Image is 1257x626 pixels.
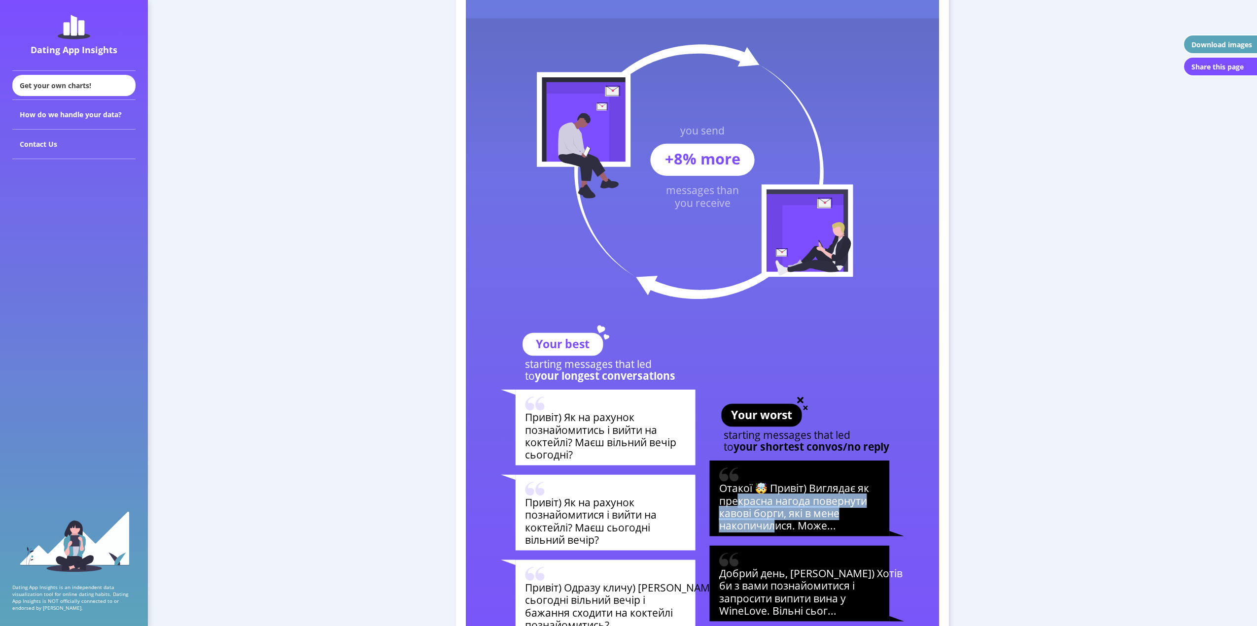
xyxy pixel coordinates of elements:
tspan: запросити випити вина у [719,591,846,605]
img: sidebar_girl.91b9467e.svg [19,510,130,572]
button: Share this page [1183,57,1257,76]
tspan: Привіт) Одразу кличу) [PERSON_NAME] [525,580,719,594]
img: dating-app-insights-logo.5abe6921.svg [58,15,90,39]
div: Download images [1191,40,1252,49]
div: Share this page [1191,62,1244,71]
div: Contact Us [12,130,136,159]
tspan: Привіт) Як на рахунок [525,495,634,509]
text: you receive [675,196,731,210]
text: starting messages that led [724,428,850,442]
tspan: кавові борги, які в мене [719,506,839,520]
tspan: your shortest convos/no reply [733,439,890,454]
text: messages than [666,183,739,197]
tspan: сьогодні? [525,447,573,461]
text: Your worst [731,407,792,423]
tspan: Привіт) Як на рахунок [525,410,634,424]
tspan: Отакої 🤯 Привіт) Виглядає як [719,481,869,495]
div: How do we handle your data? [12,100,136,130]
tspan: Добрий день, [PERSON_NAME]) Хотів [719,566,903,580]
text: you send [680,123,725,137]
tspan: коктейлі? Маєш сьогодні [525,520,650,534]
div: Dating App Insights [15,44,133,56]
text: Your best [536,336,590,352]
tspan: би з вами познайомитися і [719,579,855,593]
tspan: бажання сходити на коктейлі [525,605,673,620]
button: Download images [1183,34,1257,54]
tspan: познайомитись і вийти на [525,423,657,437]
tspan: коктейлі? Маєш вільний вечір [525,435,676,449]
tspan: вільний вечір? [525,532,599,547]
tspan: прекрасна нагода повернути [719,494,867,508]
div: Get your own charts! [12,75,136,96]
tspan: сьогодні вільний вечір і [525,593,645,607]
tspan: познайомитися і вийти на [525,508,657,522]
text: starting messages that led [525,357,652,371]
tspan: WineLove. Вільні сьог... [719,603,837,618]
text: +8% more [665,148,740,169]
tspan: your longest conversations [535,368,675,383]
tspan: накопичилися. Може... [719,518,836,532]
text: to [724,439,890,454]
text: to [525,368,675,383]
p: Dating App Insights is an independent data visualization tool for online dating habits. Dating Ap... [12,584,136,611]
